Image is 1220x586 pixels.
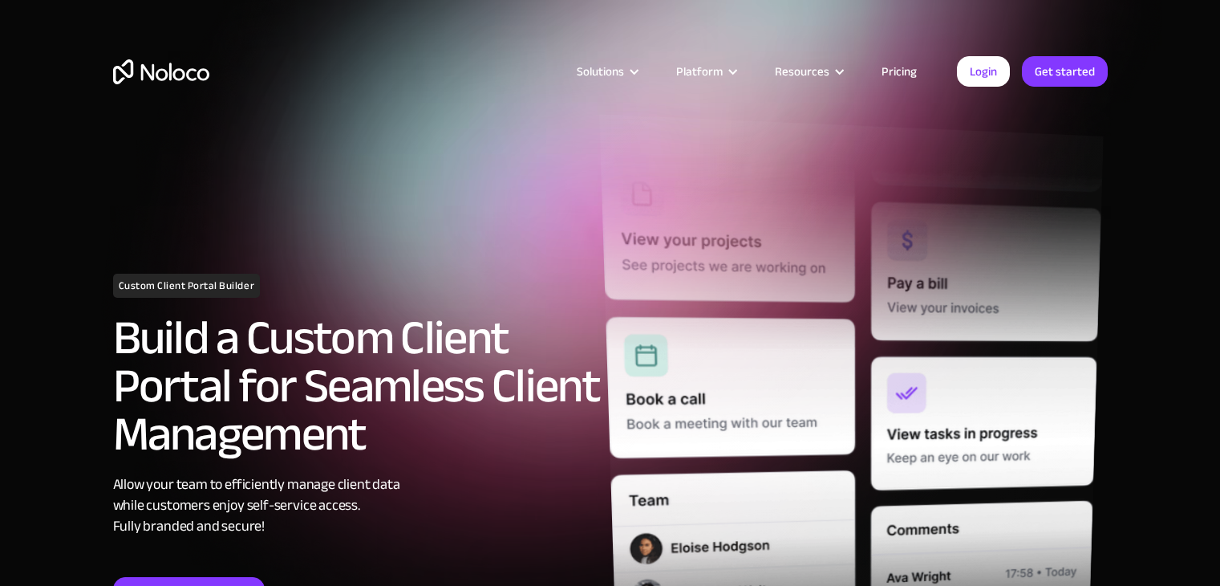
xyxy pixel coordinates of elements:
[577,61,624,82] div: Solutions
[113,474,602,537] div: Allow your team to efficiently manage client data while customers enjoy self-service access. Full...
[113,314,602,458] h2: Build a Custom Client Portal for Seamless Client Management
[755,61,861,82] div: Resources
[656,61,755,82] div: Platform
[557,61,656,82] div: Solutions
[861,61,937,82] a: Pricing
[775,61,829,82] div: Resources
[676,61,723,82] div: Platform
[113,274,261,298] h1: Custom Client Portal Builder
[1022,56,1108,87] a: Get started
[113,59,209,84] a: home
[957,56,1010,87] a: Login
